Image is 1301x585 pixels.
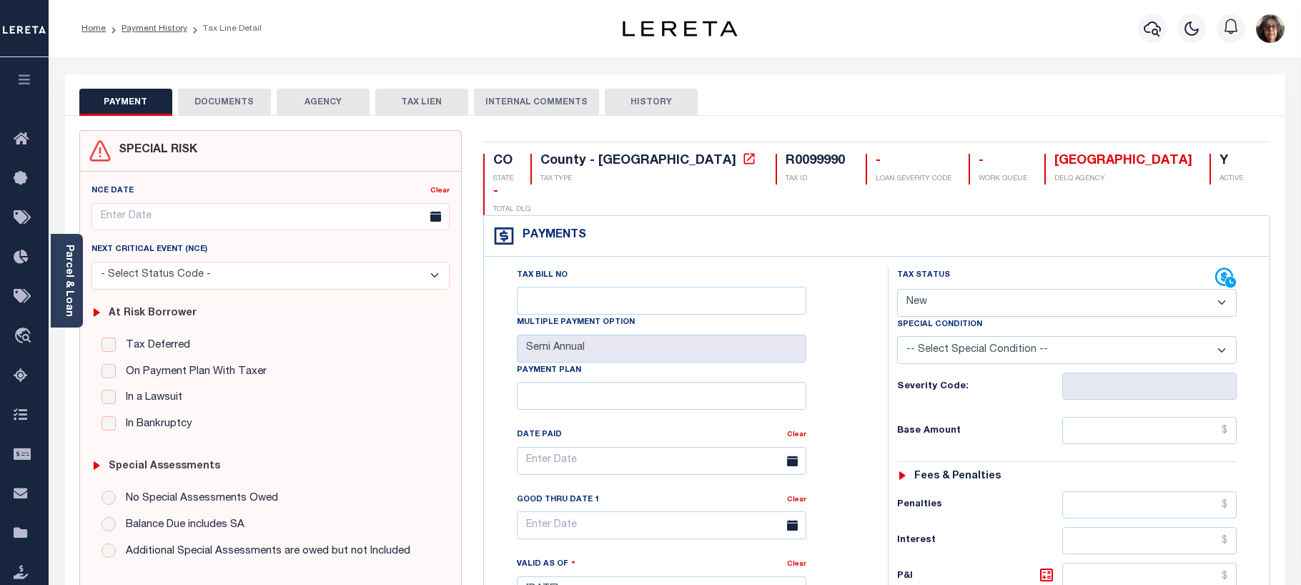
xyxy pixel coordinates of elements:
[277,89,370,116] button: AGENCY
[1062,491,1237,518] input: $
[493,205,517,215] p: ACTIVE
[786,154,845,167] div: R0099990
[119,338,190,354] label: Tax Deferred
[91,244,207,256] label: Next Critical Event (NCE)
[540,174,758,185] p: TAX TYPE
[787,561,806,568] a: Clear
[187,22,262,35] li: Tax Line Detail
[122,24,187,33] a: Payment History
[605,89,698,116] button: HISTORY
[1062,527,1237,554] input: $
[1066,174,1204,185] p: DELQ AGENCY
[109,461,220,473] h6: Special Assessments
[849,157,860,168] img: check-icon-green.svg
[897,319,982,331] label: Special Condition
[897,535,1062,546] h6: Interest
[914,471,1001,483] h6: Fees & Penalties
[787,431,806,438] a: Clear
[517,494,599,506] label: Good Thru Date 1
[990,174,1039,185] p: WORK QUEUE
[990,154,1039,169] div: -
[1062,417,1237,444] input: $
[474,89,599,116] button: INTERNAL COMMENTS
[91,203,450,231] input: Enter Date
[517,557,575,571] label: Valid as Of
[897,270,950,282] label: Tax Status
[493,185,517,200] div: Y
[517,429,562,441] label: Date Paid
[517,317,635,329] label: Multiple Payment Option
[109,308,197,320] h6: At Risk Borrower
[79,89,172,116] button: PAYMENT
[786,174,860,185] p: TAX ID
[544,205,581,215] p: TOTAL DLQ
[375,89,468,116] button: TAX LIEN
[119,364,267,380] label: On Payment Plan With Taxer
[517,270,568,282] label: Tax Bill No
[1066,154,1204,169] div: [GEOGRAPHIC_DATA]
[517,511,806,539] input: Enter Date
[544,185,581,200] div: -
[517,365,581,377] label: Payment Plan
[112,144,197,157] h4: SPECIAL RISK
[430,187,450,195] a: Clear
[897,499,1062,511] h6: Penalties
[493,174,513,185] p: STATE
[787,496,806,503] a: Clear
[623,21,737,36] img: logo-dark.svg
[81,24,106,33] a: Home
[493,154,513,169] div: CO
[515,229,586,242] h4: Payments
[178,89,271,116] button: DOCUMENTS
[119,390,182,406] label: In a Lawsuit
[119,491,278,507] label: No Special Assessments Owed
[887,154,963,169] div: -
[517,447,806,475] input: Enter Date
[119,517,244,534] label: Balance Due includes SA
[91,185,134,197] label: NCE Date
[897,426,1062,437] h6: Base Amount
[14,328,36,346] i: travel_explore
[119,416,192,433] label: In Bankruptcy
[64,245,74,317] a: Parcel & Loan
[540,154,736,167] div: County - [GEOGRAPHIC_DATA]
[887,174,963,185] p: LOAN SEVERITY CODE
[119,544,410,560] label: Additional Special Assessments are owed but not Included
[897,381,1062,393] h6: Severity Code:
